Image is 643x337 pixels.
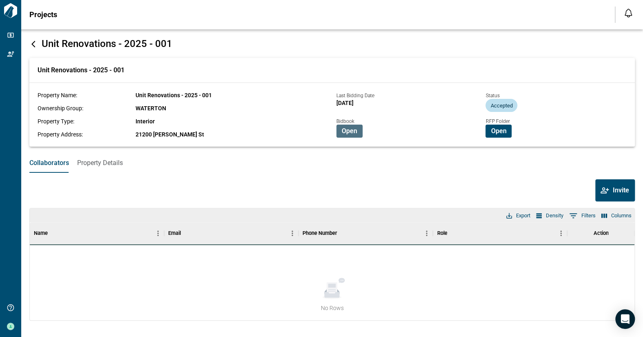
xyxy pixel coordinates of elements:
[152,227,164,239] button: Menu
[504,210,532,221] button: Export
[29,11,57,19] span: Projects
[77,159,123,167] span: Property Details
[336,93,374,98] span: Last Bidding Date
[336,127,363,134] a: Open
[38,118,74,125] span: Property Type:
[320,304,343,312] span: No Rows
[447,228,458,239] button: Sort
[181,228,192,239] button: Sort
[337,228,349,239] button: Sort
[48,228,59,239] button: Sort
[485,125,512,138] button: Open
[286,227,298,239] button: Menu
[342,127,357,135] span: Open
[336,100,354,106] span: [DATE]
[136,92,212,98] span: Unit Renovations - 2025 - 001
[433,222,567,245] div: Role
[136,131,204,138] span: 21200 [PERSON_NAME] St
[336,118,354,124] span: Bidbook
[567,209,598,222] button: Show filters
[38,105,83,112] span: Ownership Group:
[136,105,166,112] span: WATERTON
[38,131,83,138] span: Property Address:
[485,118,510,124] span: RFP Folder
[38,66,125,74] span: Unit Renovations - 2025 - 001
[336,125,363,138] button: Open
[593,222,608,245] div: Action
[30,222,164,245] div: Name
[42,38,172,49] span: Unit Renovations - 2025 - 001
[136,118,155,125] span: Interior
[168,222,181,245] div: Email
[622,7,635,20] button: Open notification feed
[485,127,512,134] a: Open
[595,179,635,201] button: Invite
[38,92,77,98] span: Property Name:
[298,222,433,245] div: Phone Number
[613,186,629,194] span: Invite
[437,222,447,245] div: Role
[491,127,506,135] span: Open
[567,222,634,245] div: Action
[485,93,499,98] span: Status
[21,153,643,173] div: base tabs
[615,309,635,329] div: Open Intercom Messenger
[34,222,48,245] div: Name
[555,227,567,239] button: Menu
[534,210,565,221] button: Density
[164,222,298,245] div: Email
[303,222,337,245] div: Phone Number
[485,103,517,109] span: Accepted
[599,210,634,221] button: Select columns
[29,159,69,167] span: Collaborators
[421,227,433,239] button: Menu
